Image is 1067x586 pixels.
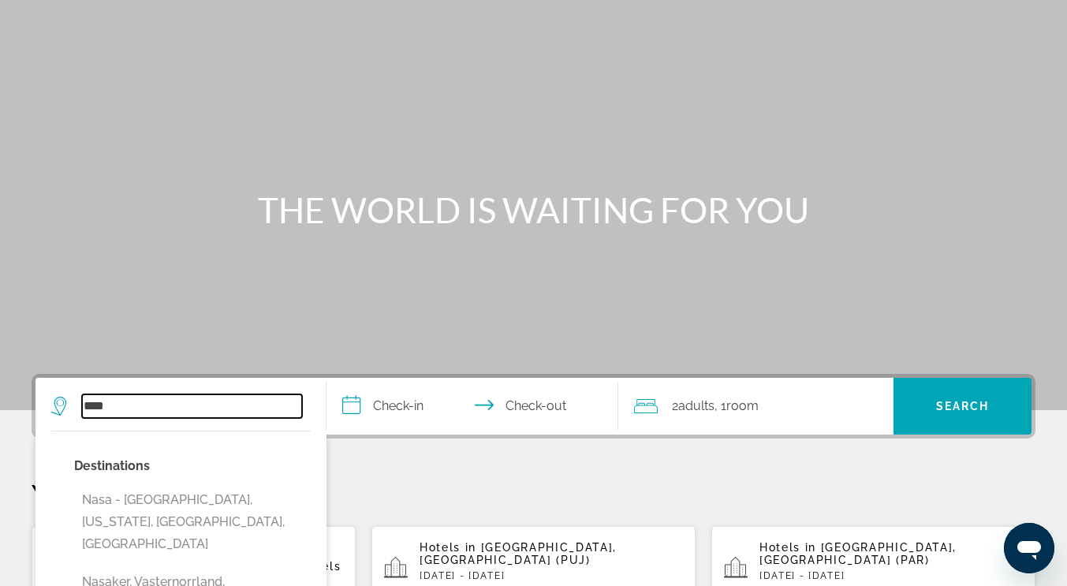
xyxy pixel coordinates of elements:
[759,541,957,566] span: [GEOGRAPHIC_DATA], [GEOGRAPHIC_DATA] (PAR)
[618,378,894,435] button: Travelers: 2 adults, 0 children
[420,541,476,554] span: Hotels in
[936,400,990,412] span: Search
[894,378,1032,435] button: Search
[759,541,816,554] span: Hotels in
[420,570,683,581] p: [DATE] - [DATE]
[238,189,830,230] h1: THE WORLD IS WAITING FOR YOU
[74,485,311,559] button: Nasa - [GEOGRAPHIC_DATA], [US_STATE], [GEOGRAPHIC_DATA], [GEOGRAPHIC_DATA]
[678,398,714,413] span: Adults
[32,478,1035,509] p: Your Recent Searches
[221,560,341,573] span: and Nearby Hotels
[759,570,1023,581] p: [DATE] - [DATE]
[74,455,311,477] p: Destinations
[1004,523,1054,573] iframe: Botón para iniciar la ventana de mensajería
[326,378,617,435] button: Check in and out dates
[35,378,1032,435] div: Search widget
[726,398,759,413] span: Room
[672,395,714,417] span: 2
[420,541,617,566] span: [GEOGRAPHIC_DATA], [GEOGRAPHIC_DATA] (PUJ)
[714,395,759,417] span: , 1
